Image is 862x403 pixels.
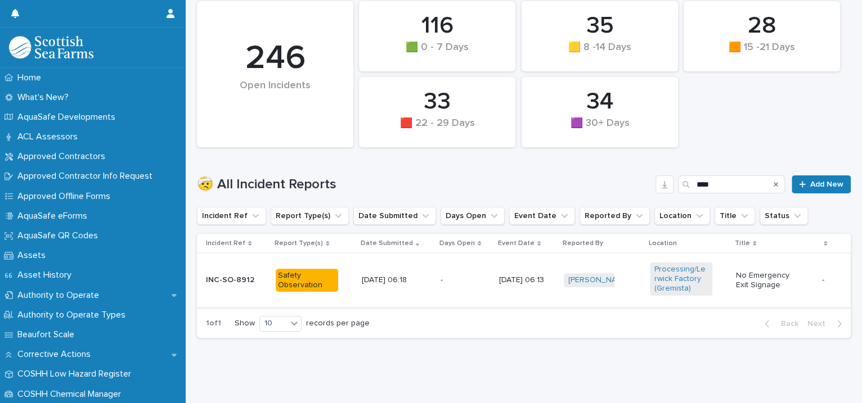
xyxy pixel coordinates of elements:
div: Open Incidents [216,80,334,115]
p: Beaufort Scale [13,329,83,340]
a: Processing/Lerwick Factory (Gremista) [654,265,708,293]
p: Report Type(s) [275,237,323,250]
button: Next [803,319,851,329]
p: Days Open [439,237,475,250]
p: 1 of 1 [197,310,230,337]
div: 🟥 22 - 29 Days [378,117,496,141]
p: What's New? [13,92,78,103]
p: Corrective Actions [13,349,100,360]
p: Incident Ref [206,237,245,250]
p: COSHH Low Hazard Register [13,369,140,379]
p: Show [235,319,255,328]
p: INC-SO-8912 [206,275,267,285]
p: Location [649,237,677,250]
div: 246 [216,38,334,79]
button: Event Date [509,207,575,225]
div: 34 [541,88,659,116]
div: 33 [378,88,496,116]
button: Title [715,207,755,225]
p: - [822,275,833,285]
span: Back [774,320,798,328]
span: Next [807,320,832,328]
a: Add New [792,175,851,193]
div: 🟩 0 - 7 Days [378,42,496,65]
p: No Emergency Exit Signage [736,271,798,290]
p: [DATE] 06:18 [362,275,424,285]
p: Date Submitted [361,237,413,250]
button: Incident Ref [197,207,266,225]
button: Status [760,207,808,225]
button: Date Submitted [353,207,436,225]
button: Reported By [580,207,650,225]
button: Back [756,319,803,329]
button: Location [654,207,710,225]
p: ACL Assessors [13,132,87,142]
div: 🟧 15 -21 Days [703,42,821,65]
h1: 🤕 All Incident Reports [197,176,651,193]
div: 116 [378,12,496,40]
p: [DATE] 06:13 [499,275,555,285]
p: Assets [13,250,55,261]
p: Home [13,73,50,83]
p: Reported By [563,237,603,250]
p: Authority to Operate Types [13,310,134,320]
p: Approved Offline Forms [13,191,119,202]
p: Asset History [13,270,80,280]
div: 🟪 30+ Days [541,117,659,141]
p: AquaSafe QR Codes [13,230,107,241]
div: 35 [541,12,659,40]
div: 10 [260,318,287,329]
p: AquaSafe eForms [13,211,96,221]
p: - [441,273,445,285]
p: Title [735,237,750,250]
button: Days Open [441,207,505,225]
img: bPIBxiqnSb2ggTQWdOVV [9,36,93,58]
p: Authority to Operate [13,290,108,301]
p: COSHH Chemical Manager [13,389,130,400]
span: Add New [810,180,843,188]
p: Event Date [498,237,535,250]
p: records per page [306,319,370,328]
input: Search [678,175,785,193]
a: [PERSON_NAME] [568,275,630,285]
p: Approved Contractors [13,151,114,162]
button: Report Type(s) [271,207,349,225]
div: 28 [703,12,821,40]
p: AquaSafe Developments [13,112,124,123]
div: 🟨 8 -14 Days [541,42,659,65]
tr: INC-SO-8912Safety Observation[DATE] 06:18-- [DATE] 06:13[PERSON_NAME] Processing/Lerwick Factory ... [197,253,851,307]
p: Approved Contractor Info Request [13,171,161,182]
div: Safety Observation [276,269,338,292]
